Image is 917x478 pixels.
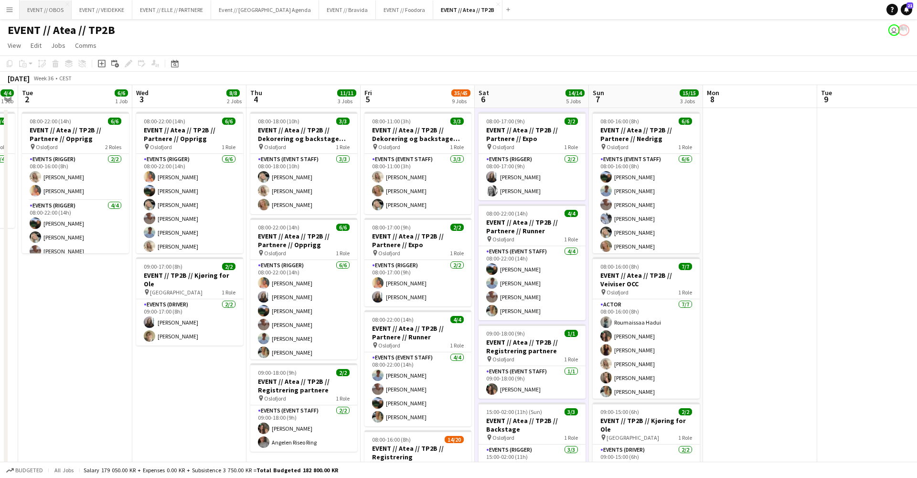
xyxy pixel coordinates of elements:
span: 15:00-02:00 (11h) (Sun) [486,408,542,415]
app-card-role: Events (Event Staff)2/209:00-18:00 (9h)[PERSON_NAME]Angelen Riseo Ring [250,405,357,452]
app-job-card: 08:00-22:00 (14h)6/6EVENT // Atea // TP2B // Partnere // Opprigg Oslofjord1 RoleEvents (Rigger)6/... [250,218,357,359]
div: 08:00-17:00 (9h)2/2EVENT // Atea // TP2B // Partnere // Expo Oslofjord1 RoleEvents (Rigger)2/208:... [479,112,586,200]
h3: EVENT // Atea // TP2B // Veiviser OCC [593,271,700,288]
h3: EVENT // Atea // TP2B // Partnere // Opprigg [22,126,129,143]
span: 4/4 [565,210,578,217]
button: EVENT // OBOS [20,0,72,19]
button: EVENT // ELLE // PARTNERE [132,0,211,19]
span: Oslofjord [264,143,286,151]
span: 08:00-22:00 (14h) [30,118,71,125]
span: Oslofjord [492,236,514,243]
span: 6/6 [108,118,121,125]
app-job-card: 08:00-17:00 (9h)2/2EVENT // Atea // TP2B // Partnere // Expo Oslofjord1 RoleEvents (Rigger)2/208:... [364,218,471,306]
div: 09:00-18:00 (9h)1/1EVENT // Atea // TP2B // Registrering partnere Oslofjord1 RoleEvents (Event St... [479,324,586,399]
app-card-role: Events (Rigger)2/208:00-17:00 (9h)[PERSON_NAME][PERSON_NAME] [364,260,471,306]
span: 1 Role [678,289,692,296]
span: 09:00-18:00 (9h) [258,369,297,376]
app-job-card: 08:00-16:00 (8h)6/6EVENT // Atea // TP2B // Partnere // Nedrigg Oslofjord1 RoleEvents (Event Staf... [593,112,700,253]
app-card-role: Events (Rigger)6/608:00-22:00 (14h)[PERSON_NAME][PERSON_NAME][PERSON_NAME][PERSON_NAME][PERSON_NA... [250,260,357,362]
span: 09:00-18:00 (9h) [486,330,525,337]
h3: EVENT // Atea // TP2B // Dekorering og backstage oppsett [250,126,357,143]
span: Fri [364,88,372,97]
div: 3 Jobs [338,98,356,105]
h3: EVENT // Atea // TP2B // Partnere // Expo [364,232,471,249]
span: Oslofjord [492,143,514,151]
span: Oslofjord [36,143,58,151]
h3: EVENT // Atea // TP2B // Partnere // Runner [479,218,586,235]
div: [DATE] [8,74,30,83]
span: 1 Role [450,342,464,349]
span: Oslofjord [150,143,172,151]
span: 6 [477,94,489,105]
span: 14/14 [565,89,585,97]
span: Oslofjord [378,143,400,151]
span: 11/11 [337,89,356,97]
app-job-card: 08:00-11:00 (3h)3/3EVENT // Atea // TP2B // Dekorering og backstage oppsett Oslofjord1 RoleEvents... [364,112,471,214]
app-card-role: Events (Rigger)2/208:00-16:00 (8h)[PERSON_NAME][PERSON_NAME] [22,154,129,200]
span: 4/4 [450,316,464,323]
span: [GEOGRAPHIC_DATA] [607,434,659,441]
span: [GEOGRAPHIC_DATA] [150,289,203,296]
span: 6/6 [679,118,692,125]
span: Oslofjord [264,250,286,257]
span: 1 Role [678,143,692,151]
button: EVENT // VEIDEKKE [72,0,132,19]
a: View [4,39,25,52]
span: 08:00-22:00 (14h) [144,118,185,125]
span: 4/4 [0,89,14,97]
span: 1 Role [450,143,464,151]
span: 1 Role [336,395,350,402]
button: Event // [GEOGRAPHIC_DATA] Agenda [211,0,319,19]
span: Oslofjord [264,395,286,402]
span: 08:00-18:00 (10h) [258,118,299,125]
span: 1 Role [564,143,578,151]
span: Sun [593,88,604,97]
app-card-role: Events (Event Staff)3/308:00-11:00 (3h)[PERSON_NAME][PERSON_NAME][PERSON_NAME] [364,154,471,214]
span: Oslofjord [492,434,514,441]
div: 08:00-22:00 (14h)6/6EVENT // Atea // TP2B // Partnere // Opprigg Oslofjord1 RoleEvents (Rigger)6/... [136,112,243,253]
h3: EVENT // Atea // TP2B // Partnere // Expo [479,126,586,143]
h3: EVENT // Atea // TP2B // Partnere // Opprigg [136,126,243,143]
div: 09:00-17:00 (8h)2/2EVENT // TP2B // Kjøring for Ole [GEOGRAPHIC_DATA]1 RoleEvents (Driver)2/209:0... [136,257,243,346]
div: 08:00-22:00 (14h)4/4EVENT // Atea // TP2B // Partnere // Runner Oslofjord1 RoleEvents (Event Staf... [479,204,586,320]
app-card-role: Events (Event Staff)6/608:00-16:00 (8h)[PERSON_NAME][PERSON_NAME][PERSON_NAME][PERSON_NAME][PERSO... [593,154,700,256]
span: 1 Role [336,143,350,151]
span: 08:00-22:00 (14h) [372,316,414,323]
span: Oslofjord [607,289,629,296]
a: Comms [71,39,100,52]
span: 7 [591,94,604,105]
app-job-card: 08:00-22:00 (14h)6/6EVENT // Atea // TP2B // Partnere // Opprigg Oslofjord2 RolesEvents (Rigger)2... [22,112,129,253]
app-card-role: Events (Event Staff)1/109:00-18:00 (9h)[PERSON_NAME] [479,366,586,399]
div: CEST [59,75,72,82]
span: 1 Role [450,250,464,257]
span: Mon [707,88,719,97]
h3: EVENT // Atea // TP2B // Partnere // Opprigg [250,232,357,249]
div: 1 Job [1,98,13,105]
div: 09:00-18:00 (9h)2/2EVENT // Atea // TP2B // Registrering partnere Oslofjord1 RoleEvents (Event St... [250,363,357,452]
h3: EVENT // Atea // TP2B // Partnere // Runner [364,324,471,341]
span: 14/20 [445,436,464,443]
span: Thu [250,88,262,97]
span: Edit [31,41,42,50]
span: 08:00-16:00 (8h) [600,263,639,270]
span: 2 Roles [105,143,121,151]
app-card-role: Events (Rigger)6/608:00-22:00 (14h)[PERSON_NAME][PERSON_NAME][PERSON_NAME][PERSON_NAME][PERSON_NA... [136,154,243,256]
span: 6/6 [222,118,235,125]
span: 08:00-22:00 (14h) [258,224,299,231]
app-card-role: Events (Rigger)2/208:00-17:00 (9h)[PERSON_NAME][PERSON_NAME] [479,154,586,200]
a: Jobs [47,39,69,52]
span: Jobs [51,41,65,50]
span: 4 [249,94,262,105]
app-card-role: Actor7/708:00-16:00 (8h)Roumaissaa Hadui[PERSON_NAME][PERSON_NAME][PERSON_NAME][PERSON_NAME][PERS... [593,299,700,415]
button: EVENT // Atea // TP2B [433,0,502,19]
span: 1 Role [336,250,350,257]
app-card-role: Events (Event Staff)3/308:00-18:00 (10h)[PERSON_NAME][PERSON_NAME][PERSON_NAME] [250,154,357,214]
app-user-avatar: Johanne Holmedahl [888,24,900,36]
app-card-role: Events (Rigger)4/408:00-22:00 (14h)[PERSON_NAME][PERSON_NAME][PERSON_NAME] [22,200,129,274]
span: 8 [705,94,719,105]
h3: EVENT // TP2B // Kjøring for Ole [593,416,700,434]
span: 08:00-16:00 (8h) [372,436,411,443]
